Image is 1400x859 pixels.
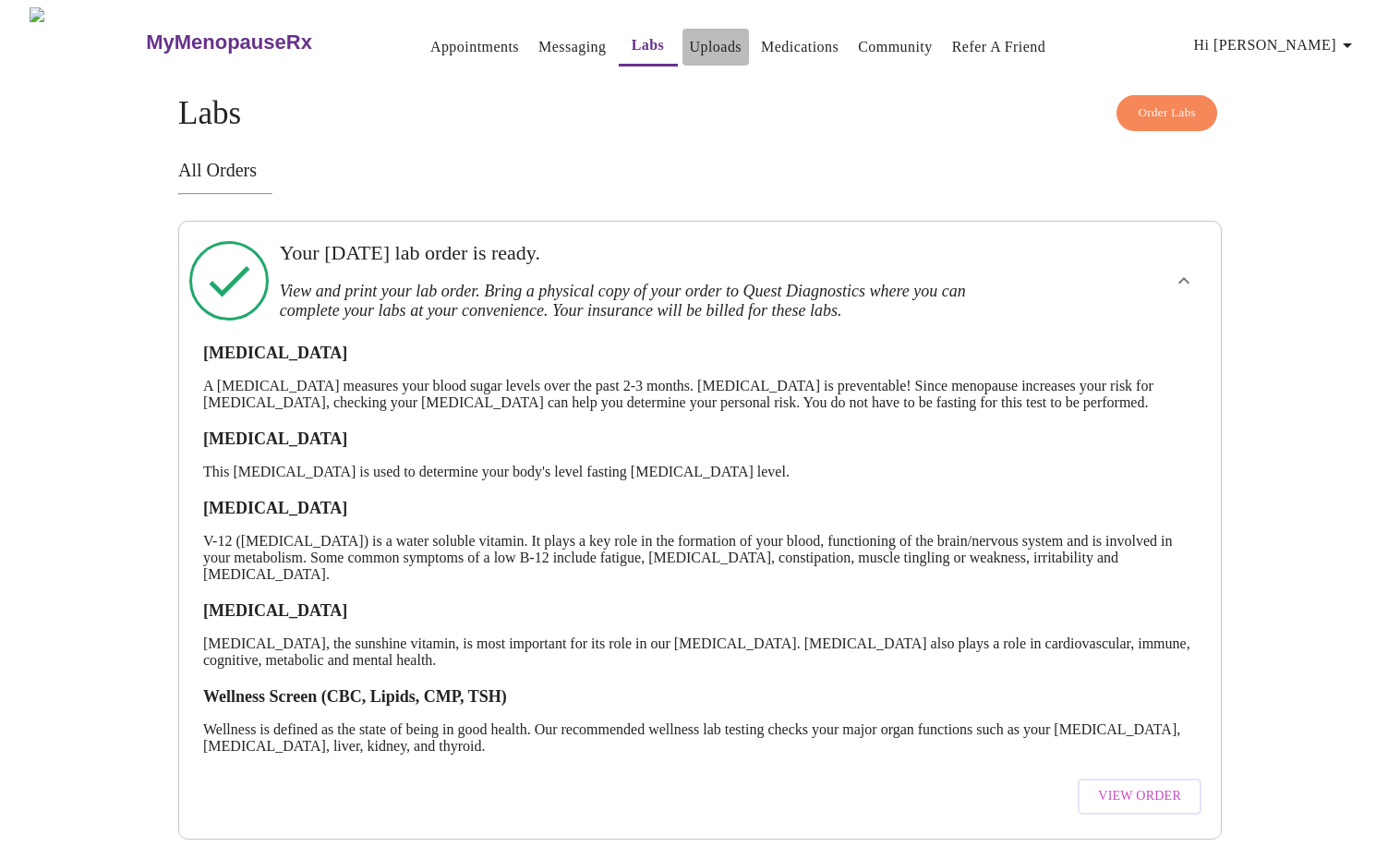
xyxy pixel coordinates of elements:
h3: [MEDICAL_DATA] [203,601,1197,621]
button: Messaging [531,29,613,66]
span: View Order [1098,785,1181,808]
a: Messaging [538,34,606,60]
a: Labs [632,32,665,58]
h3: [MEDICAL_DATA] [203,344,1197,363]
a: MyMenopauseRx [144,10,386,75]
button: Order Labs [1116,95,1217,131]
a: Refer a Friend [952,34,1046,60]
h3: Your [DATE] lab order is ready. [280,241,1020,265]
a: Uploads [690,34,742,60]
a: View Order [1073,769,1206,824]
button: Labs [619,27,678,67]
h3: [MEDICAL_DATA] [203,429,1197,449]
button: Hi [PERSON_NAME] [1187,27,1366,64]
span: Order Labs [1138,103,1196,124]
img: MyMenopauseRx Logo [30,7,144,77]
h3: All Orders [178,160,1222,181]
button: Refer a Friend [945,29,1054,66]
span: Hi [PERSON_NAME] [1194,32,1358,58]
a: Community [858,34,933,60]
p: V-12 ([MEDICAL_DATA]) is a water soluble vitamin. It plays a key role in the formation of your bl... [203,533,1197,583]
p: This [MEDICAL_DATA] is used to determine your body's level fasting [MEDICAL_DATA] level. [203,464,1197,480]
h3: Wellness Screen (CBC, Lipids, CMP, TSH) [203,687,1197,707]
button: Appointments [423,29,526,66]
button: Medications [754,29,846,66]
p: [MEDICAL_DATA], the sunshine vitamin, is most important for its role in our [MEDICAL_DATA]. [MEDI... [203,635,1197,669]
button: show more [1162,259,1206,303]
a: Appointments [430,34,519,60]
h3: [MEDICAL_DATA] [203,499,1197,518]
p: Wellness is defined as the state of being in good health. Our recommended wellness lab testing ch... [203,721,1197,755]
h3: View and print your lab order. Bring a physical copy of your order to Quest Diagnostics where you... [280,282,1020,321]
button: Community [851,29,940,66]
a: Medications [761,34,839,60]
p: A [MEDICAL_DATA] measures your blood sugar levels over the past 2-3 months. [MEDICAL_DATA] is pre... [203,378,1197,411]
button: Uploads [682,29,750,66]
h3: MyMenopauseRx [146,30,312,54]
button: View Order [1078,779,1201,815]
h4: Labs [178,95,1222,132]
